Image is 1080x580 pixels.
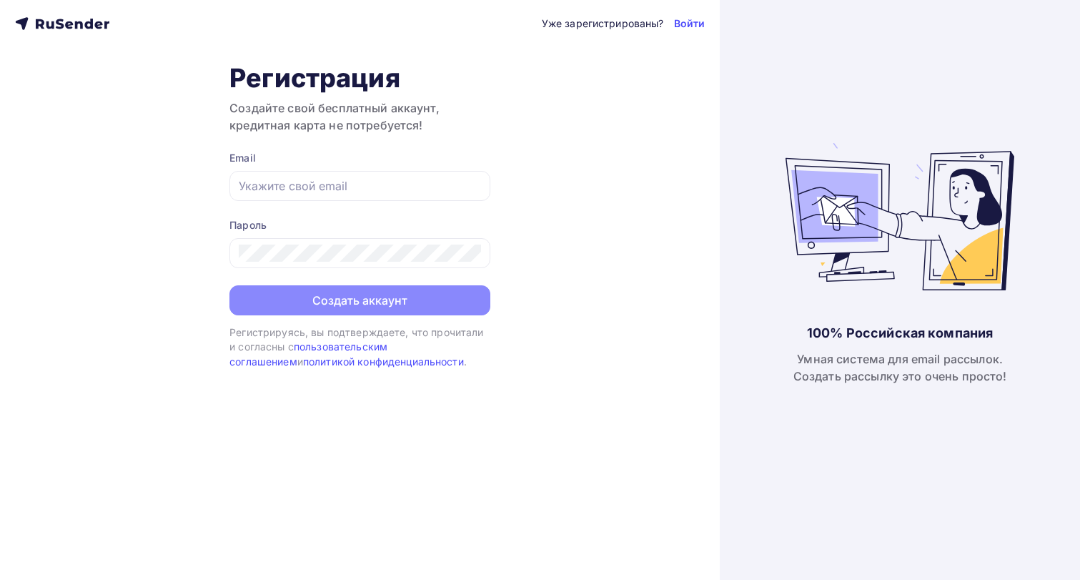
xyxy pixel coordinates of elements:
div: Email [229,151,490,165]
a: политикой конфиденциальности [303,355,464,368]
div: Регистрируясь, вы подтверждаете, что прочитали и согласны с и . [229,325,490,369]
button: Создать аккаунт [229,285,490,315]
a: пользовательским соглашением [229,340,387,367]
div: Пароль [229,218,490,232]
input: Укажите свой email [239,177,481,195]
div: 100% Российская компания [807,325,993,342]
div: Умная система для email рассылок. Создать рассылку это очень просто! [793,350,1007,385]
div: Уже зарегистрированы? [542,16,664,31]
h1: Регистрация [229,62,490,94]
a: Войти [674,16,705,31]
h3: Создайте свой бесплатный аккаунт, кредитная карта не потребуется! [229,99,490,134]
